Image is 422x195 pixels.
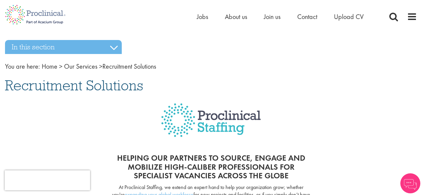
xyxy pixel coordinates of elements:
[197,12,208,21] a: Jobs
[225,12,247,21] a: About us
[161,103,261,147] img: Proclinical Staffing
[5,76,143,94] span: Recruitment Solutions
[400,173,420,193] img: Chatbot
[5,62,40,71] span: You are here:
[59,62,62,71] span: >
[264,12,281,21] a: Join us
[99,62,102,71] span: >
[42,62,156,71] span: Recruitment Solutions
[297,12,317,21] a: Contact
[110,154,312,180] h2: Helping our partners to source, engage and mobilize high-caliber professionals for specialist vac...
[334,12,364,21] a: Upload CV
[42,62,57,71] a: breadcrumb link to Home
[5,170,90,190] iframe: reCAPTCHA
[64,62,97,71] a: breadcrumb link to Our Services
[5,40,122,54] h3: In this section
